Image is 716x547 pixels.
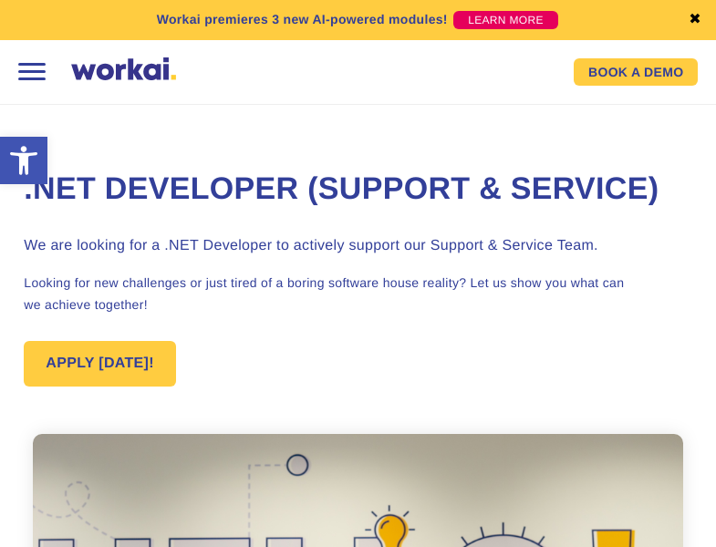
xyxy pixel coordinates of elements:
[24,235,691,257] h3: We are looking for a .NET Developer to actively support our Support & Service Team.
[24,272,691,315] p: Looking for new challenges or just tired of a boring software house reality? Let us show you what...
[24,341,176,387] a: APPLY [DATE]!
[689,13,701,27] a: ✖
[24,169,691,211] h1: .NET Developer (Support & Service)
[453,11,558,29] a: LEARN MORE
[157,10,448,29] p: Workai premieres 3 new AI-powered modules!
[574,58,698,86] a: BOOK A DEMO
